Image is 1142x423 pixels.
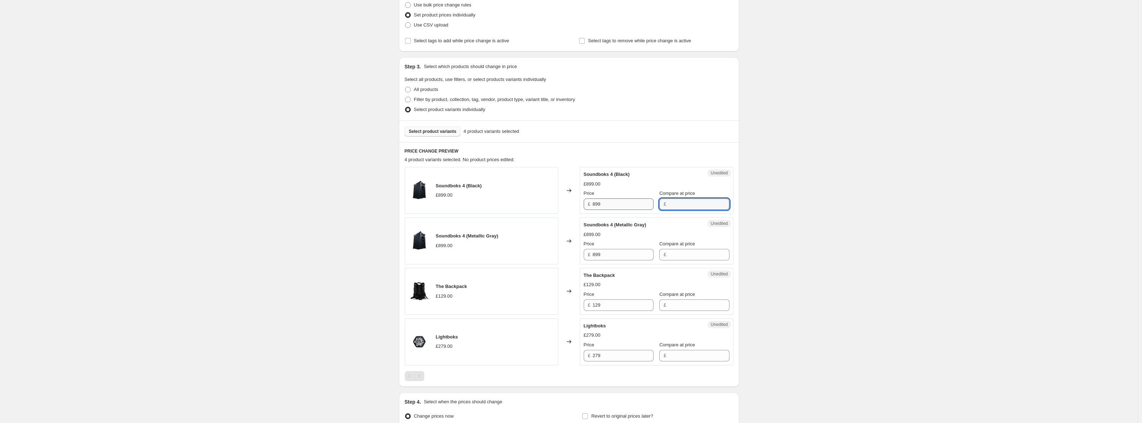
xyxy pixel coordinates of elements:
[584,191,594,196] span: Price
[414,22,448,28] span: Use CSV upload
[659,191,695,196] span: Compare at price
[409,180,430,201] img: SOUNDBOKS-4-Black-Side_80x.webp
[436,183,482,188] span: Soundboks 4 (Black)
[584,323,606,328] span: Lightboks
[424,398,502,405] p: Select when the prices should change
[584,292,594,297] span: Price
[664,353,666,358] span: £
[584,241,594,246] span: Price
[414,12,476,18] span: Set product prices individually
[405,148,733,154] h6: PRICE CHANGE PREVIEW
[588,252,591,257] span: £
[405,63,421,70] h2: Step 3.
[710,221,728,226] span: Unedited
[664,302,666,308] span: £
[409,280,430,302] img: THE-BACKPACK-1_80x.webp
[584,231,601,238] div: £899.00
[588,302,591,308] span: £
[405,126,461,136] button: Select product variants
[424,63,517,70] p: Select which products should change in price
[414,107,485,112] span: Select product variants individually
[588,201,591,207] span: £
[584,172,630,177] span: Soundboks 4 (Black)
[436,192,453,199] div: £899.00
[584,332,601,339] div: £279.00
[414,2,471,8] span: Use bulk price change rules
[588,38,691,43] span: Select tags to remove while price change is active
[405,77,546,82] span: Select all products, use filters, or select products variants individually
[584,273,615,278] span: The Backpack
[436,233,498,239] span: Soundboks 4 (Metallic Gray)
[414,97,575,102] span: Filter by product, collection, tag, vendor, product type, variant title, or inventory
[414,38,509,43] span: Select tags to add while price change is active
[409,129,457,134] span: Select product variants
[584,342,594,347] span: Price
[710,170,728,176] span: Unedited
[659,241,695,246] span: Compare at price
[584,281,601,288] div: £129.00
[591,413,653,419] span: Revert to original prices later?
[405,157,515,162] span: 4 product variants selected. No product prices edited:
[436,343,453,350] div: £279.00
[588,353,591,358] span: £
[405,371,424,381] nav: Pagination
[409,331,430,352] img: Lightboks_Front_80x.webp
[405,398,421,405] h2: Step 4.
[710,271,728,277] span: Unedited
[409,230,430,252] img: SOUNDBOKS-4-Black-Side_80x.webp
[584,222,646,227] span: Soundboks 4 (Metallic Gray)
[463,128,519,135] span: 4 product variants selected
[436,284,467,289] span: The Backpack
[664,252,666,257] span: £
[659,292,695,297] span: Compare at price
[414,413,454,419] span: Change prices now
[436,334,458,340] span: Lightboks
[584,181,601,188] div: £899.00
[664,201,666,207] span: £
[414,87,438,92] span: All products
[436,242,453,249] div: £899.00
[659,342,695,347] span: Compare at price
[436,293,453,300] div: £129.00
[710,322,728,327] span: Unedited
